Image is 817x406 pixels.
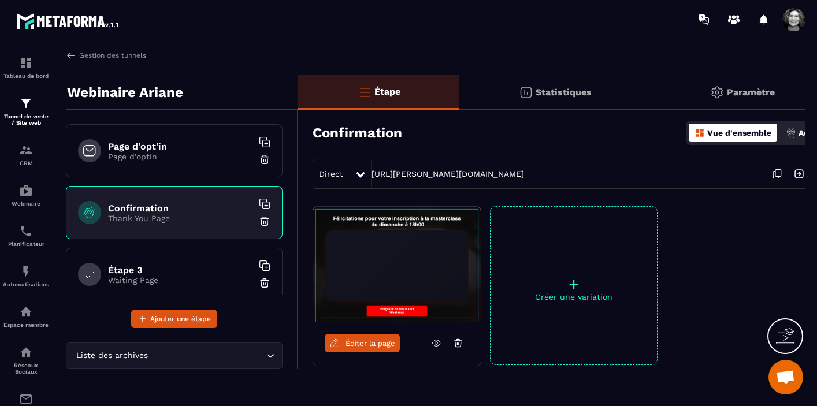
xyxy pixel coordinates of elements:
[150,313,211,325] span: Ajouter une étape
[3,88,49,135] a: formationformationTunnel de vente / Site web
[150,349,263,362] input: Search for option
[313,125,402,141] h3: Confirmation
[768,360,803,394] a: Ouvrir le chat
[108,265,252,275] h6: Étape 3
[491,292,657,301] p: Créer une variation
[19,184,33,198] img: automations
[67,81,183,104] p: Webinaire Ariane
[108,152,252,161] p: Page d'optin
[319,169,343,178] span: Direct
[66,50,76,61] img: arrow
[536,87,592,98] p: Statistiques
[3,175,49,215] a: automationsautomationsWebinaire
[66,50,146,61] a: Gestion des tunnels
[19,392,33,406] img: email
[19,56,33,70] img: formation
[372,169,524,178] a: [URL][PERSON_NAME][DOMAIN_NAME]
[710,85,724,99] img: setting-gr.5f69749f.svg
[19,265,33,278] img: automations
[3,322,49,328] p: Espace membre
[3,241,49,247] p: Planificateur
[3,47,49,88] a: formationformationTableau de bord
[3,160,49,166] p: CRM
[16,10,120,31] img: logo
[3,200,49,207] p: Webinaire
[66,342,283,369] div: Search for option
[259,154,270,165] img: trash
[346,339,395,348] span: Éditer la page
[313,207,481,322] img: image
[374,86,400,97] p: Étape
[108,141,252,152] h6: Page d'opt'in
[491,276,657,292] p: +
[3,135,49,175] a: formationformationCRM
[3,113,49,126] p: Tunnel de vente / Site web
[695,128,705,138] img: dashboard-orange.40269519.svg
[3,362,49,375] p: Réseaux Sociaux
[108,275,252,285] p: Waiting Page
[3,296,49,337] a: automationsautomationsEspace membre
[3,73,49,79] p: Tableau de bord
[786,128,796,138] img: actions.d6e523a2.png
[3,337,49,383] a: social-networksocial-networkRéseaux Sociaux
[19,224,33,238] img: scheduler
[19,96,33,110] img: formation
[358,85,372,99] img: bars-o.4a397970.svg
[131,310,217,328] button: Ajouter une étape
[108,203,252,214] h6: Confirmation
[325,334,400,352] a: Éditer la page
[108,214,252,223] p: Thank You Page
[3,215,49,256] a: schedulerschedulerPlanificateur
[788,163,810,185] img: arrow-next.bcc2205e.svg
[259,277,270,289] img: trash
[3,256,49,296] a: automationsautomationsAutomatisations
[19,305,33,319] img: automations
[73,349,150,362] span: Liste des archives
[519,85,533,99] img: stats.20deebd0.svg
[3,281,49,288] p: Automatisations
[727,87,775,98] p: Paramètre
[707,128,771,137] p: Vue d'ensemble
[259,215,270,227] img: trash
[19,345,33,359] img: social-network
[19,143,33,157] img: formation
